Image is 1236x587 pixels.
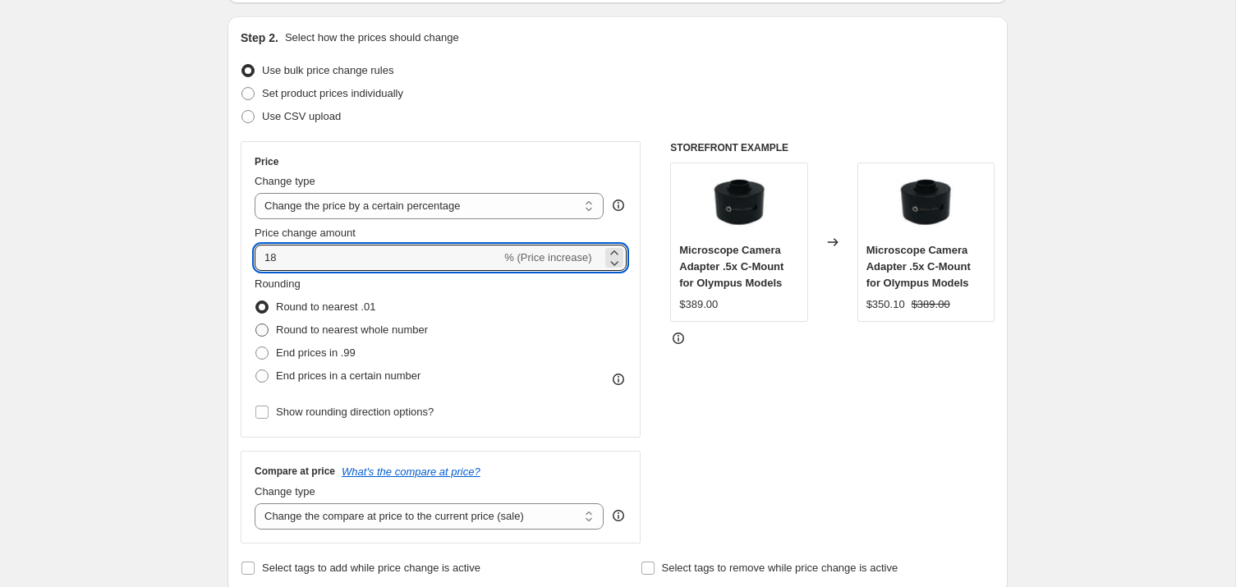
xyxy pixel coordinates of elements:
div: help [610,507,627,524]
span: Use bulk price change rules [262,64,393,76]
h6: STOREFRONT EXAMPLE [670,141,995,154]
p: Select how the prices should change [285,30,459,46]
span: End prices in .99 [276,346,356,359]
span: Change type [255,175,315,187]
img: olympus.51_80x.jpg [893,172,958,237]
span: Microscope Camera Adapter .5x C-Mount for Olympus Models [866,244,971,289]
span: Set product prices individually [262,87,403,99]
button: What's the compare at price? [342,465,480,478]
input: -15 [255,245,501,271]
h2: Step 2. [241,30,278,46]
div: $350.10 [866,296,905,313]
span: Microscope Camera Adapter .5x C-Mount for Olympus Models [679,244,783,289]
img: olympus.51_80x.jpg [706,172,772,237]
h3: Compare at price [255,465,335,478]
span: Price change amount [255,227,356,239]
span: % (Price increase) [504,251,591,264]
span: Rounding [255,277,301,290]
span: Select tags to add while price change is active [262,562,480,574]
span: Select tags to remove while price change is active [662,562,898,574]
div: $389.00 [679,296,718,313]
span: Round to nearest whole number [276,323,428,336]
span: Round to nearest .01 [276,300,375,313]
span: Change type [255,485,315,498]
span: End prices in a certain number [276,369,420,382]
h3: Price [255,155,278,168]
span: Use CSV upload [262,110,341,122]
div: help [610,197,627,213]
strike: $389.00 [912,296,950,313]
span: Show rounding direction options? [276,406,434,418]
